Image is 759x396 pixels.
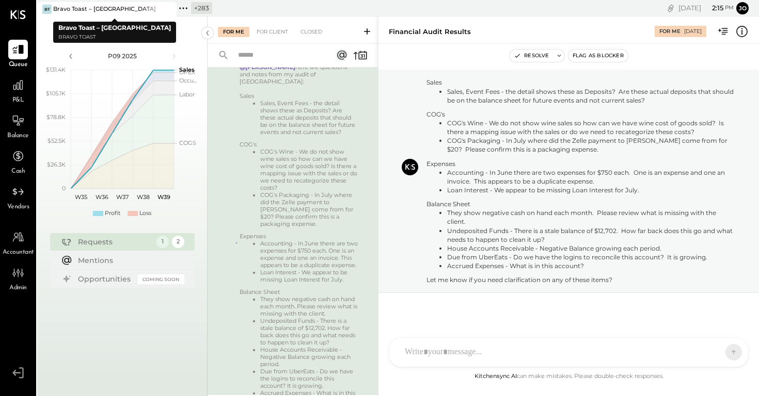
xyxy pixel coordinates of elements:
li: Sales, Event Fees - the detail shows these as Deposits? Are these actual deposits that should be ... [260,100,359,136]
li: Sales, Event Fees - the detail shows these as Deposits? Are these actual deposits that should be ... [447,87,735,105]
text: Labor [179,91,195,98]
span: Vendors [7,203,29,212]
div: P09 2025 [78,52,166,60]
li: Due from UberEats - Do we have the logins to reconcile this account? It is growing. [447,253,735,261]
span: 2 : 15 [703,3,723,13]
div: Mentions [78,255,179,266]
a: Vendors [1,182,36,212]
div: Requests [78,237,151,247]
text: OPEX [179,69,196,76]
a: Admin [1,263,36,293]
div: [DATE] [678,3,734,13]
text: $105.1K [46,90,66,97]
span: pm [725,4,734,11]
strong: @[PERSON_NAME] [240,63,295,71]
li: House Accounts Receivable - Negative Balance growing each period. [260,346,359,368]
span: P&L [12,96,24,105]
b: Bravo Toast – [GEOGRAPHIC_DATA] [58,24,171,31]
a: Queue [1,40,36,70]
a: Accountant [1,227,36,257]
li: Loan Interest - We appear to be missing Loan Interest for July. [260,269,359,283]
li: They show negative cash on hand each month. Please review what is missing with the client. [447,208,735,226]
button: Flag as Blocker [568,49,628,62]
li: COG's Packaging - In July where did the Zelle payment to [PERSON_NAME] come from for $20? Please ... [447,136,735,154]
li: They show negative cash on hand each month. Please review what is missing with the client. [260,295,359,317]
div: Coming Soon [138,274,184,284]
li: COG's Packaging - In July where did the Zelle payment to [PERSON_NAME] come from for $20? Please ... [260,191,359,227]
span: Admin [9,284,27,293]
a: P&L [1,75,36,105]
li: Loan Interest - We appear to be missing Loan Interest for July. [447,186,735,194]
div: 2 [172,236,184,248]
text: Sales [179,66,195,73]
li: Due from UberEats - Do we have the logins to reconcile this account? It is growing. [260,368,359,389]
div: Expenses [426,159,735,168]
p: Bravo Toast [58,33,171,42]
li: Accounting - In June there are two expenses for $750 each. One is an expense and one an invoice. ... [447,168,735,186]
span: Cash [11,167,25,176]
li: COG's Wine - We do not show wine sales so how can we have wine cost of goods sold? Is there a map... [260,148,359,191]
text: $131.4K [46,66,66,73]
button: Jo [736,2,749,14]
div: For Me [659,28,681,35]
li: Accrued Expenses - What is in this account? [447,261,735,270]
a: Balance [1,111,36,141]
li: Undeposited Funds - There is a stale balance of $12,702. How far back does this go and what needs... [447,226,735,244]
text: W38 [136,193,149,201]
div: Profit [105,209,120,218]
text: 0 [62,185,66,192]
span: Queue [9,60,28,70]
text: W35 [75,193,87,201]
div: COG's [240,141,359,148]
span: Balance [7,131,29,141]
p: here are questions and notes from my audit of [GEOGRAPHIC_DATA]: [426,60,735,284]
li: Undeposited Funds - There is a stale balance of $12,702. How far back does this go and what needs... [260,317,359,346]
text: Occu... [179,77,197,84]
div: Sales [240,92,359,100]
li: Accounting - In June there are two expenses for $750 each. One is an expense and one an invoice. ... [260,240,359,269]
text: $78.8K [46,113,66,121]
text: W39 [157,193,170,201]
a: Cash [1,146,36,176]
div: copy link [666,3,676,13]
text: $26.3K [47,161,66,168]
li: COG's Wine - We do not show wine sales so how can we have wine cost of goods sold? Is there a map... [447,119,735,136]
div: For Client [251,27,293,37]
div: Expenses [240,233,359,240]
text: W36 [95,193,108,201]
div: Opportunities [78,274,133,284]
div: Closed [295,27,327,37]
text: $52.5K [48,137,66,144]
div: Balance Sheet [240,288,359,295]
div: Sales [426,78,735,87]
text: COGS [179,139,196,146]
div: Financial Audit Results [389,27,471,37]
button: Resolve [510,49,553,62]
div: Bravo Toast – [GEOGRAPHIC_DATA] [53,5,156,13]
div: Balance Sheet [426,200,735,208]
span: Accountant [3,248,34,257]
text: W37 [116,193,129,201]
div: + 283 [191,2,212,14]
li: House Accounts Receivable - Negative Balance growing each period. [447,244,735,253]
div: For Me [218,27,249,37]
div: COG's [426,110,735,119]
div: Let me know if you need clarification on any of these items? [426,275,735,284]
div: Loss [139,209,151,218]
div: BT [42,5,52,14]
div: 1 [156,236,169,248]
div: [DATE] [684,28,702,35]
